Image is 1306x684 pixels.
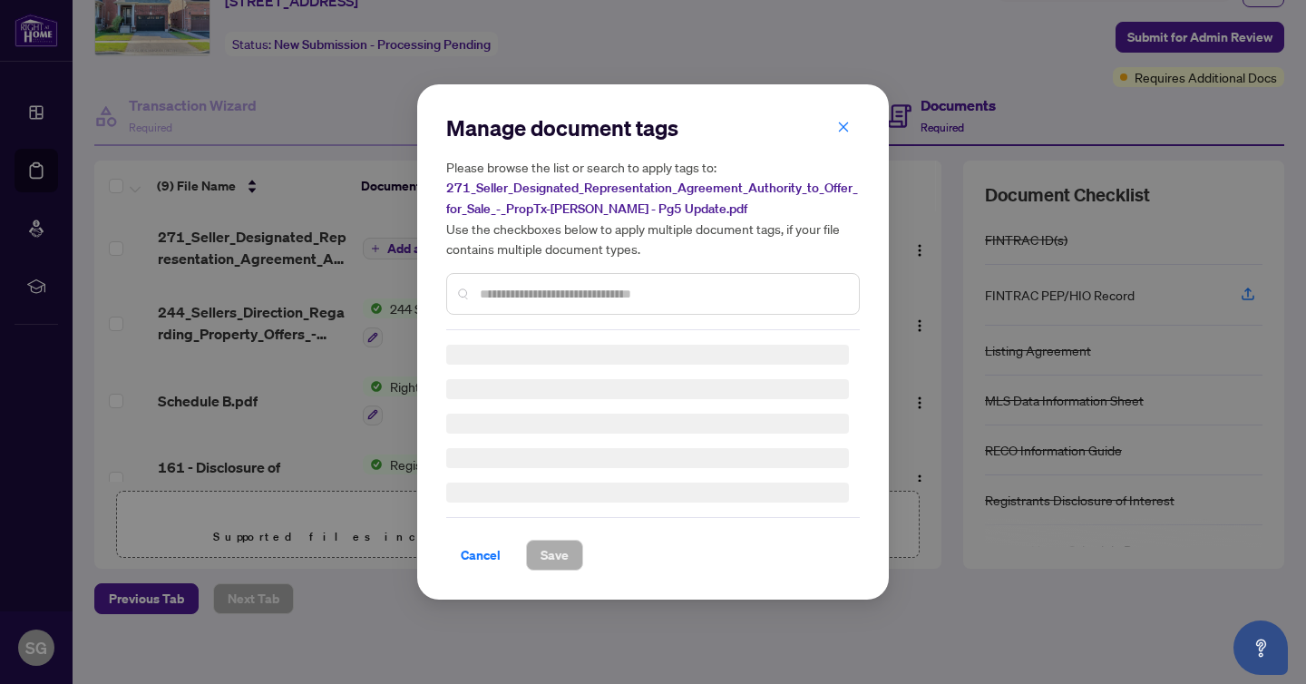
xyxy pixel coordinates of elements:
[446,113,860,142] h2: Manage document tags
[837,121,850,133] span: close
[446,540,515,571] button: Cancel
[446,157,860,259] h5: Please browse the list or search to apply tags to: Use the checkboxes below to apply multiple doc...
[526,540,583,571] button: Save
[461,541,501,570] span: Cancel
[446,180,858,217] span: 271_Seller_Designated_Representation_Agreement_Authority_to_Offer_for_Sale_-_PropTx-[PERSON_NAME]...
[1233,620,1288,675] button: Open asap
